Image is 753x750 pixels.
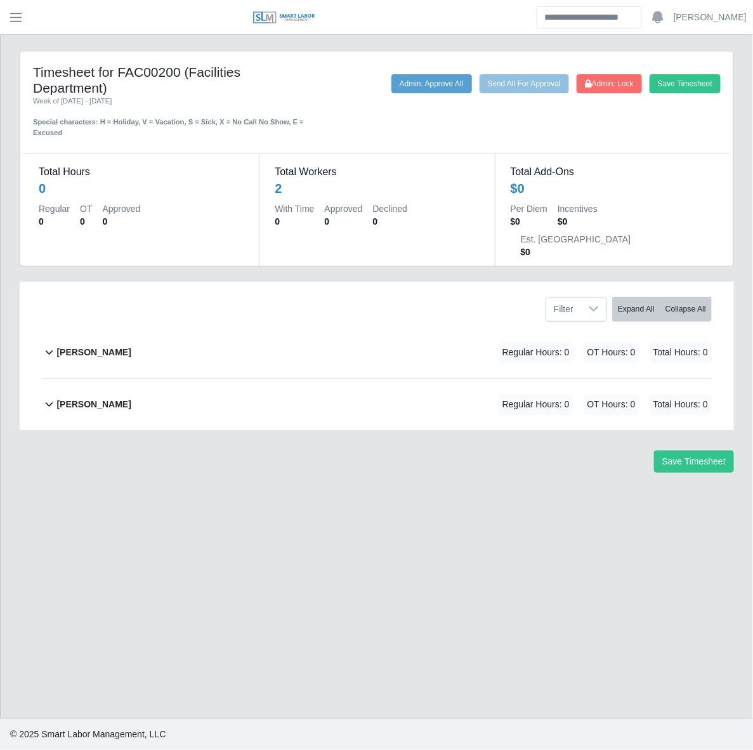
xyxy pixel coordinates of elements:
button: Collapse All [660,297,712,322]
div: Week of [DATE] - [DATE] [33,96,308,107]
dt: Total Hours [39,164,244,180]
dt: Total Add-Ons [511,164,715,180]
dt: Total Workers [275,164,479,180]
dt: Est. [GEOGRAPHIC_DATA] [521,233,631,246]
dt: Incentives [558,202,598,215]
button: Save Timesheet [654,451,734,473]
span: Regular Hours: 0 [499,394,573,415]
dt: OT [80,202,92,215]
img: SLM Logo [252,11,316,25]
dd: $0 [511,215,547,228]
dt: Per Diem [511,202,547,215]
div: $0 [511,180,525,197]
dd: 0 [325,215,363,228]
span: Filter [546,298,581,321]
b: [PERSON_NAME] [56,346,131,359]
div: 0 [39,180,46,197]
dt: With Time [275,202,314,215]
input: Search [537,6,642,29]
span: Total Hours: 0 [650,342,712,363]
b: [PERSON_NAME] [56,398,131,411]
a: [PERSON_NAME] [674,11,747,24]
dd: $0 [558,215,598,228]
dd: $0 [521,246,631,258]
span: Admin: Lock [585,79,634,88]
button: Admin: Lock [577,74,642,93]
div: 2 [275,180,282,197]
dt: Approved [102,202,140,215]
dd: 0 [275,215,314,228]
button: [PERSON_NAME] Regular Hours: 0 OT Hours: 0 Total Hours: 0 [42,379,712,430]
span: © 2025 Smart Labor Management, LLC [10,729,166,739]
span: OT Hours: 0 [584,342,639,363]
dd: 0 [102,215,140,228]
dt: Declined [373,202,407,215]
dd: 0 [39,215,70,228]
button: Send All For Approval [480,74,569,93]
button: Admin: Approve All [391,74,472,93]
dd: 0 [373,215,407,228]
div: Special characters: H = Holiday, V = Vacation, S = Sick, X = No Call No Show, E = Excused [33,107,308,138]
dt: Approved [325,202,363,215]
span: Regular Hours: 0 [499,342,573,363]
button: Save Timesheet [650,74,721,93]
dd: 0 [80,215,92,228]
div: bulk actions [612,297,712,322]
span: Total Hours: 0 [650,394,712,415]
button: [PERSON_NAME] Regular Hours: 0 OT Hours: 0 Total Hours: 0 [42,327,712,378]
button: Expand All [612,297,660,322]
span: OT Hours: 0 [584,394,639,415]
h4: Timesheet for FAC00200 (Facilities Department) [33,64,308,96]
dt: Regular [39,202,70,215]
